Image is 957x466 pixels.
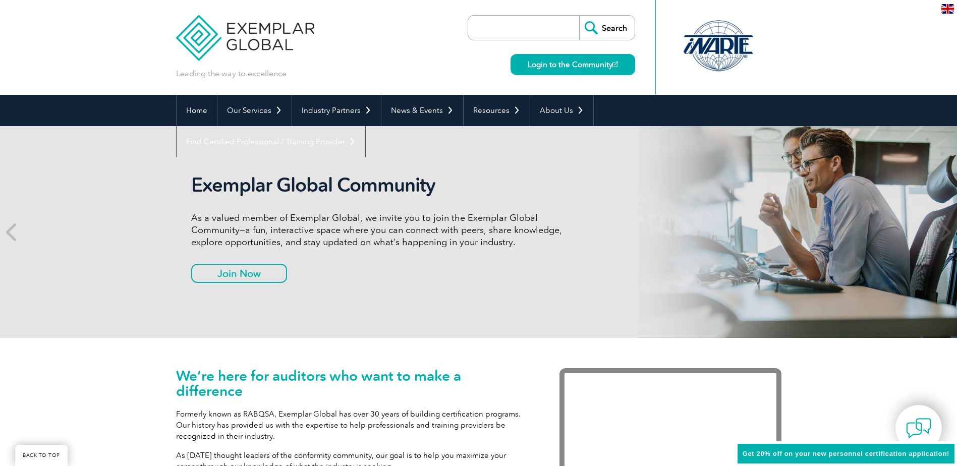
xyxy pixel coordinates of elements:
[906,416,931,441] img: contact-chat.png
[191,212,570,248] p: As a valued member of Exemplar Global, we invite you to join the Exemplar Global Community—a fun,...
[381,95,463,126] a: News & Events
[612,62,618,67] img: open_square.png
[743,450,949,457] span: Get 20% off on your new personnel certification application!
[579,16,635,40] input: Search
[191,173,570,197] h2: Exemplar Global Community
[177,126,365,157] a: Find Certified Professional / Training Provider
[511,54,635,75] a: Login to the Community
[941,4,954,14] img: en
[217,95,292,126] a: Our Services
[176,368,529,398] h1: We’re here for auditors who want to make a difference
[176,409,529,442] p: Formerly known as RABQSA, Exemplar Global has over 30 years of building certification programs. O...
[292,95,381,126] a: Industry Partners
[176,68,287,79] p: Leading the way to excellence
[177,95,217,126] a: Home
[464,95,530,126] a: Resources
[191,264,287,283] a: Join Now
[530,95,593,126] a: About Us
[15,445,68,466] a: BACK TO TOP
